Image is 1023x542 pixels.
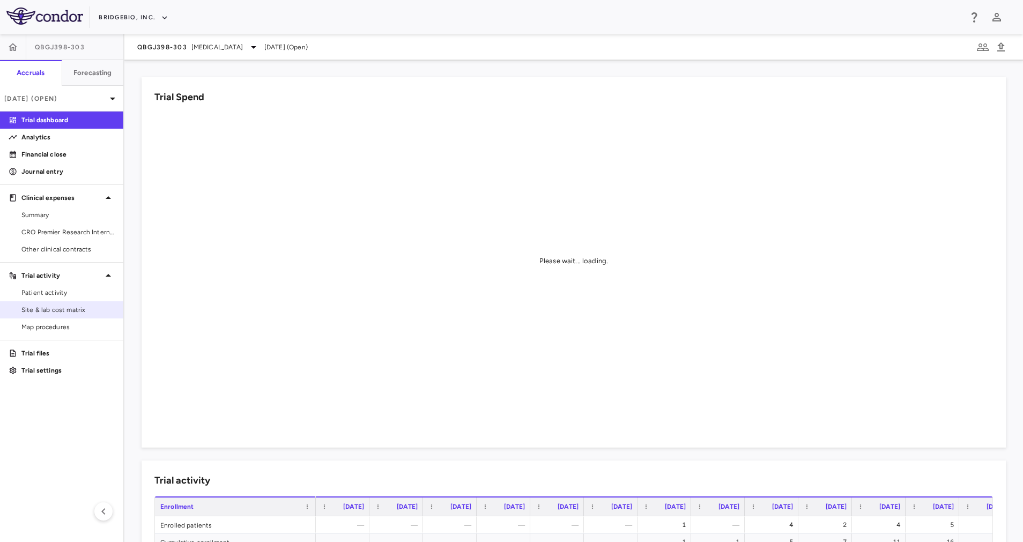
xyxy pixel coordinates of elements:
[21,244,115,254] span: Other clinical contracts
[772,503,793,510] span: [DATE]
[4,94,106,103] p: [DATE] (Open)
[379,516,418,533] div: —
[433,516,471,533] div: —
[191,42,243,52] span: [MEDICAL_DATA]
[21,348,115,358] p: Trial files
[540,516,579,533] div: —
[264,42,308,52] span: [DATE] (Open)
[450,503,471,510] span: [DATE]
[21,322,115,332] span: Map procedures
[862,516,900,533] div: 4
[933,503,954,510] span: [DATE]
[160,503,194,510] span: Enrollment
[137,43,187,51] span: QBGJ398-303
[754,516,793,533] div: 4
[558,503,579,510] span: [DATE]
[539,256,608,266] div: Please wait... loading.
[611,503,632,510] span: [DATE]
[73,68,112,78] h6: Forecasting
[504,503,525,510] span: [DATE]
[701,516,739,533] div: —
[343,503,364,510] span: [DATE]
[879,503,900,510] span: [DATE]
[397,503,418,510] span: [DATE]
[325,516,364,533] div: —
[21,167,115,176] p: Journal entry
[826,503,847,510] span: [DATE]
[6,8,83,25] img: logo-full-SnFGN8VE.png
[21,305,115,315] span: Site & lab cost matrix
[915,516,954,533] div: 5
[969,516,1007,533] div: 6
[21,132,115,142] p: Analytics
[21,366,115,375] p: Trial settings
[21,115,115,125] p: Trial dashboard
[35,43,85,51] span: QBGJ398-303
[987,503,1007,510] span: [DATE]
[17,68,45,78] h6: Accruals
[808,516,847,533] div: 2
[665,503,686,510] span: [DATE]
[486,516,525,533] div: —
[647,516,686,533] div: 1
[21,227,115,237] span: CRO Premier Research International LLC
[99,9,168,26] button: BridgeBio, Inc.
[154,473,210,488] h6: Trial activity
[21,288,115,298] span: Patient activity
[594,516,632,533] div: —
[21,150,115,159] p: Financial close
[21,210,115,220] span: Summary
[21,193,102,203] p: Clinical expenses
[155,516,316,533] div: Enrolled patients
[21,271,102,280] p: Trial activity
[154,90,204,105] h6: Trial Spend
[718,503,739,510] span: [DATE]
